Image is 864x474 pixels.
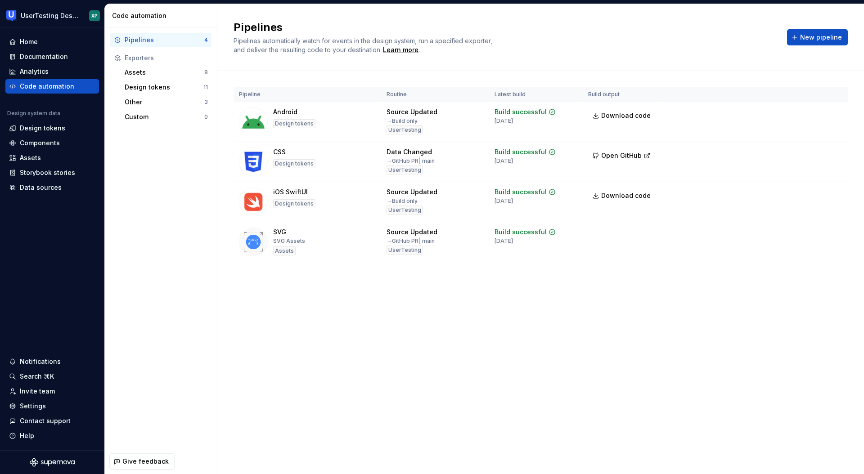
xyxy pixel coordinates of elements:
span: Open GitHub [601,151,642,160]
div: Design system data [7,110,60,117]
button: Other3 [121,95,211,109]
div: UserTesting Design System [21,11,78,20]
a: Data sources [5,180,99,195]
div: UserTesting [387,165,423,174]
div: UserTesting [387,206,423,215]
div: → GitHub PR main [387,237,435,245]
div: → GitHub PR main [387,157,435,165]
div: Build successful [495,107,547,116]
div: Build successful [495,188,547,197]
button: Open GitHub [588,148,655,164]
div: SVG [273,228,286,237]
button: Assets8 [121,65,211,80]
div: Analytics [20,67,49,76]
div: SVG Assets [273,237,305,245]
span: . [382,47,420,54]
th: Build output [583,87,662,102]
button: UserTesting Design SystemXP [2,6,103,25]
button: Search ⌘K [5,369,99,384]
div: iOS SwiftUI [273,188,308,197]
div: 4 [204,36,208,44]
div: XP [91,12,98,19]
div: [DATE] [495,197,513,205]
button: Help [5,429,99,443]
div: Android [273,107,297,116]
div: Pipelines [125,36,204,45]
button: Custom0 [121,110,211,124]
div: Assets [20,153,41,162]
a: Download code [588,107,657,124]
div: CSS [273,148,286,157]
div: 8 [204,69,208,76]
div: Contact support [20,416,71,425]
button: Pipelines4 [110,33,211,47]
span: Download code [601,191,651,200]
div: Build successful [495,148,547,157]
div: → Build only [387,117,418,125]
a: Components [5,136,99,150]
div: Source Updated [387,107,437,116]
a: Assets [5,151,99,165]
div: Code automation [20,82,74,91]
div: Search ⌘K [20,372,54,381]
div: Assets [273,246,296,255]
div: Notifications [20,357,61,366]
div: 3 [204,98,208,106]
div: Documentation [20,52,68,61]
div: Components [20,139,60,148]
div: → Build only [387,197,418,205]
div: Design tokens [20,124,65,133]
span: Download code [601,111,651,120]
div: Invite team [20,387,55,396]
a: Download code [588,188,657,204]
div: [DATE] [495,237,513,245]
div: Source Updated [387,228,437,237]
div: Home [20,37,38,46]
th: Latest build [489,87,583,102]
svg: Supernova Logo [30,458,75,467]
a: Design tokens [5,121,99,135]
a: Documentation [5,49,99,64]
span: New pipeline [800,33,842,42]
img: 41adf70f-fc1c-4662-8e2d-d2ab9c673b1b.png [6,10,17,21]
div: UserTesting [387,125,423,134]
button: Give feedback [109,453,175,470]
div: Storybook stories [20,168,75,177]
div: Design tokens [273,159,315,168]
div: Design tokens [273,119,315,128]
th: Pipeline [234,87,381,102]
div: 0 [204,113,208,121]
div: UserTesting [387,246,423,255]
div: Help [20,431,34,440]
a: Storybook stories [5,165,99,180]
div: Custom [125,112,204,121]
div: [DATE] [495,117,513,125]
div: Exporters [125,54,208,63]
h2: Pipelines [234,20,776,35]
span: | [418,157,421,164]
a: Invite team [5,384,99,398]
div: Source Updated [387,188,437,197]
a: Code automation [5,79,99,94]
button: Design tokens11 [121,80,211,94]
div: Data sources [20,183,62,192]
a: Learn more [383,45,418,54]
button: New pipeline [787,29,848,45]
span: Pipelines automatically watch for events in the design system, run a specified exporter, and deli... [234,37,494,54]
div: Settings [20,402,46,411]
span: Give feedback [122,457,169,466]
span: | [418,237,421,244]
div: Design tokens [273,199,315,208]
button: Contact support [5,414,99,428]
div: 11 [203,84,208,91]
div: Other [125,98,204,107]
div: Design tokens [125,83,203,92]
div: [DATE] [495,157,513,165]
